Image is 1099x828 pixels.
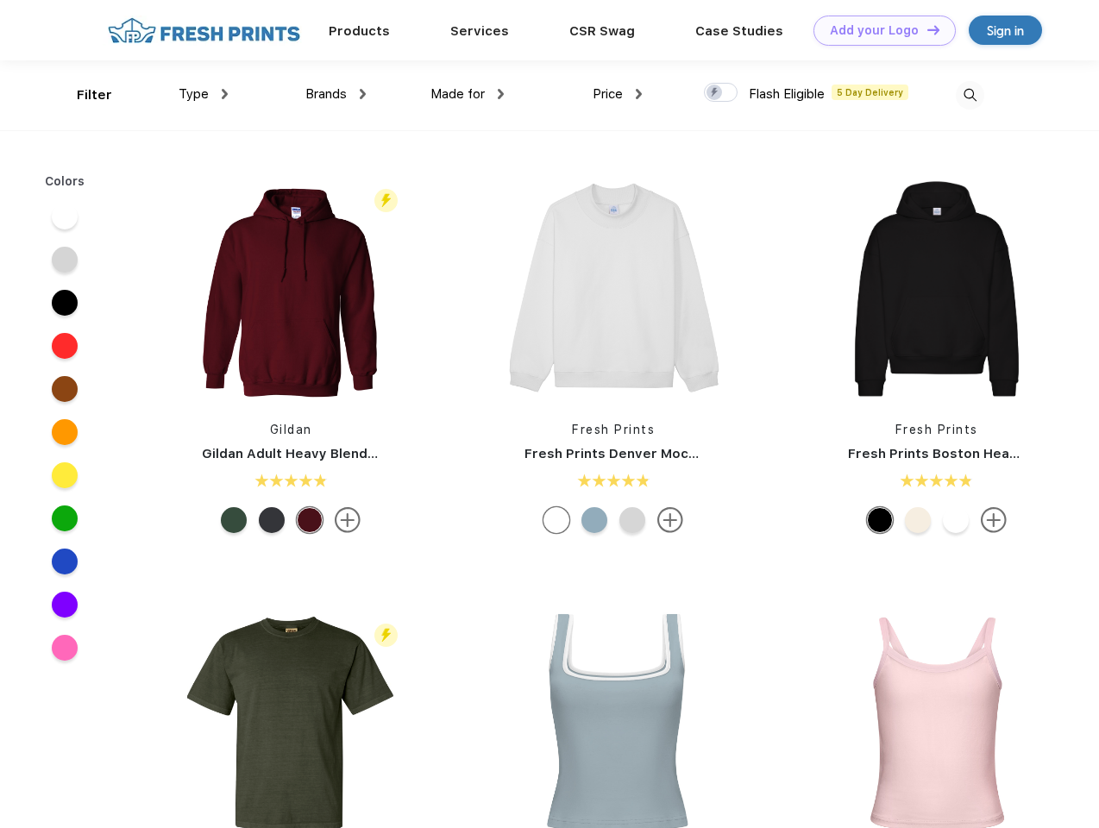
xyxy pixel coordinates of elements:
[202,446,579,461] a: Gildan Adult Heavy Blend 8 Oz. 50/50 Hooded Sweatshirt
[830,23,919,38] div: Add your Logo
[905,507,931,533] div: Buttermilk
[636,89,642,99] img: dropdown.png
[103,16,305,46] img: fo%20logo%202.webp
[749,86,825,102] span: Flash Eligible
[987,21,1024,41] div: Sign in
[32,172,98,191] div: Colors
[498,89,504,99] img: dropdown.png
[360,89,366,99] img: dropdown.png
[374,624,398,647] img: flash_active_toggle.svg
[430,86,485,102] span: Made for
[259,507,285,533] div: Dark Heather
[593,86,623,102] span: Price
[179,86,209,102] span: Type
[581,507,607,533] div: Slate Blue
[956,81,984,110] img: desktop_search.svg
[822,174,1052,404] img: func=resize&h=266
[657,507,683,533] img: more.svg
[981,507,1007,533] img: more.svg
[176,174,405,404] img: func=resize&h=266
[927,25,939,34] img: DT
[969,16,1042,45] a: Sign in
[895,423,978,436] a: Fresh Prints
[305,86,347,102] span: Brands
[77,85,112,105] div: Filter
[572,423,655,436] a: Fresh Prints
[867,507,893,533] div: Black
[297,507,323,533] div: Garnet
[499,174,728,404] img: func=resize&h=266
[832,85,908,100] span: 5 Day Delivery
[270,423,312,436] a: Gildan
[329,23,390,39] a: Products
[943,507,969,533] div: White
[221,507,247,533] div: Hth Sp Drk Green
[335,507,361,533] img: more.svg
[524,446,899,461] a: Fresh Prints Denver Mock Neck Heavyweight Sweatshirt
[222,89,228,99] img: dropdown.png
[543,507,569,533] div: White
[619,507,645,533] div: Ash Grey
[374,189,398,212] img: flash_active_toggle.svg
